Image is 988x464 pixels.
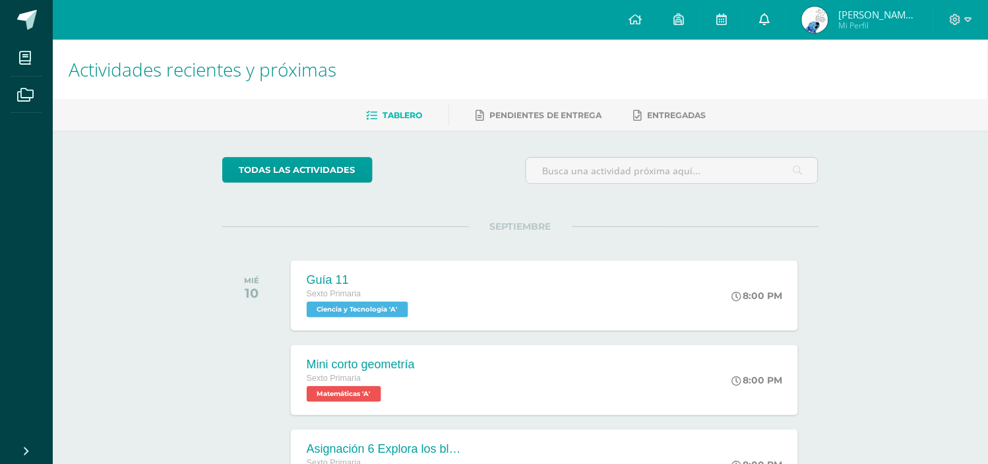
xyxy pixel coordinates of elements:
[222,157,373,183] a: todas las Actividades
[731,374,782,386] div: 8:00 PM
[307,302,408,317] span: Ciencia y Tecnología 'A'
[307,358,415,372] div: Mini corto geometría
[244,285,259,301] div: 10
[731,290,782,302] div: 8:00 PM
[69,57,336,82] span: Actividades recientes y próximas
[838,20,917,31] span: Mi Perfil
[307,273,412,287] div: Guía 11
[383,110,422,120] span: Tablero
[307,442,465,456] div: Asignación 6 Explora los bloques de movimiento
[838,8,917,21] span: [PERSON_NAME][US_STATE]
[307,289,361,298] span: Sexto Primaria
[469,220,572,232] span: SEPTIEMBRE
[526,158,818,183] input: Busca una actividad próxima aquí...
[634,105,706,126] a: Entregadas
[476,105,602,126] a: Pendientes de entrega
[802,7,828,33] img: 2f3557b5a2cbc9257661ae254945c66b.png
[648,110,706,120] span: Entregadas
[489,110,602,120] span: Pendientes de entrega
[307,374,361,383] span: Sexto Primaria
[366,105,422,126] a: Tablero
[244,276,259,285] div: MIÉ
[307,386,381,402] span: Matemáticas 'A'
